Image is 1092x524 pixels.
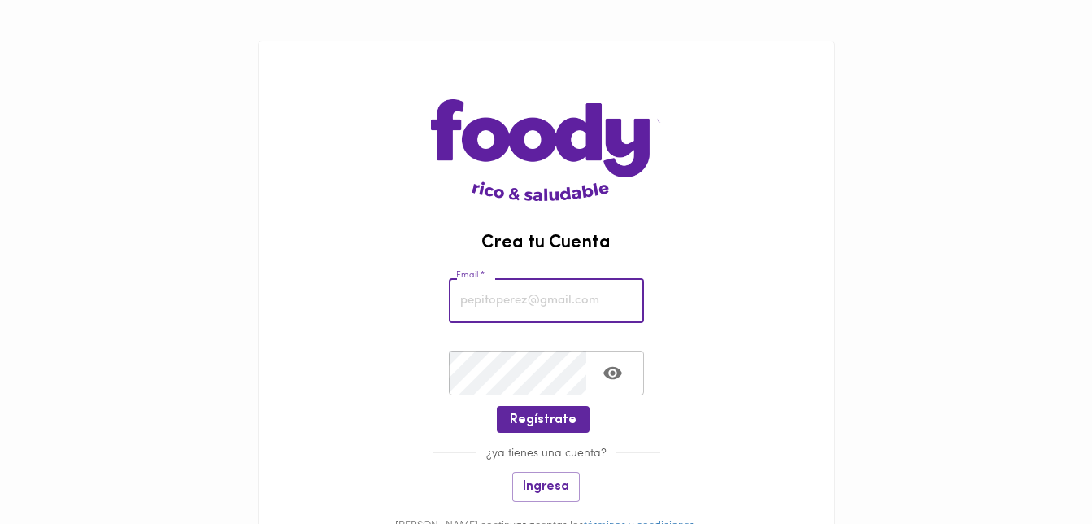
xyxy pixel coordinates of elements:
iframe: Messagebird Livechat Widget [998,430,1076,508]
img: logo-main-page.png [431,41,661,201]
button: Regístrate [497,406,590,433]
span: ¿ya tienes una cuenta? [476,448,616,460]
span: Regístrate [510,413,576,428]
input: pepitoperez@gmail.com [449,278,644,323]
button: Ingresa [512,472,580,502]
h2: Crea tu Cuenta [259,234,834,253]
button: Toggle password visibility [593,353,633,393]
span: Ingresa [523,479,569,495]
